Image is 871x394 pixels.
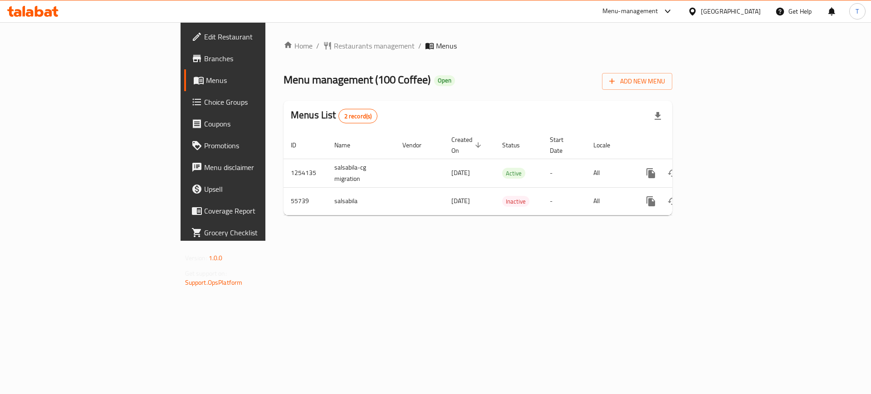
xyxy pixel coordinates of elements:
[602,73,672,90] button: Add New Menu
[184,178,326,200] a: Upsell
[451,195,470,207] span: [DATE]
[502,168,525,179] span: Active
[323,40,415,51] a: Restaurants management
[647,105,669,127] div: Export file
[502,196,529,207] span: Inactive
[856,6,859,16] span: T
[184,26,326,48] a: Edit Restaurant
[550,134,575,156] span: Start Date
[204,53,319,64] span: Branches
[662,162,684,184] button: Change Status
[434,77,455,84] span: Open
[662,190,684,212] button: Change Status
[284,131,734,215] table: enhanced table
[334,140,362,151] span: Name
[204,184,319,195] span: Upsell
[184,113,326,135] a: Coupons
[502,140,532,151] span: Status
[184,48,326,69] a: Branches
[204,227,319,238] span: Grocery Checklist
[402,140,433,151] span: Vendor
[209,252,223,264] span: 1.0.0
[593,140,622,151] span: Locale
[185,277,243,288] a: Support.OpsPlatform
[185,268,227,279] span: Get support on:
[640,162,662,184] button: more
[334,40,415,51] span: Restaurants management
[291,108,377,123] h2: Menus List
[640,190,662,212] button: more
[327,187,395,215] td: salsabila
[204,162,319,173] span: Menu disclaimer
[339,112,377,121] span: 2 record(s)
[184,91,326,113] a: Choice Groups
[543,187,586,215] td: -
[701,6,761,16] div: [GEOGRAPHIC_DATA]
[327,159,395,187] td: salsabila-cg migration
[436,40,457,51] span: Menus
[204,118,319,129] span: Coupons
[543,159,586,187] td: -
[451,167,470,179] span: [DATE]
[609,76,665,87] span: Add New Menu
[204,140,319,151] span: Promotions
[184,135,326,156] a: Promotions
[185,252,207,264] span: Version:
[204,31,319,42] span: Edit Restaurant
[291,140,308,151] span: ID
[184,200,326,222] a: Coverage Report
[184,69,326,91] a: Menus
[184,222,326,243] a: Grocery Checklist
[586,187,633,215] td: All
[451,134,484,156] span: Created On
[602,6,658,17] div: Menu-management
[284,40,672,51] nav: breadcrumb
[204,97,319,107] span: Choice Groups
[338,109,378,123] div: Total records count
[204,205,319,216] span: Coverage Report
[586,159,633,187] td: All
[206,75,319,86] span: Menus
[418,40,421,51] li: /
[633,131,734,159] th: Actions
[434,75,455,86] div: Open
[184,156,326,178] a: Menu disclaimer
[284,69,431,90] span: Menu management ( 100 Coffee )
